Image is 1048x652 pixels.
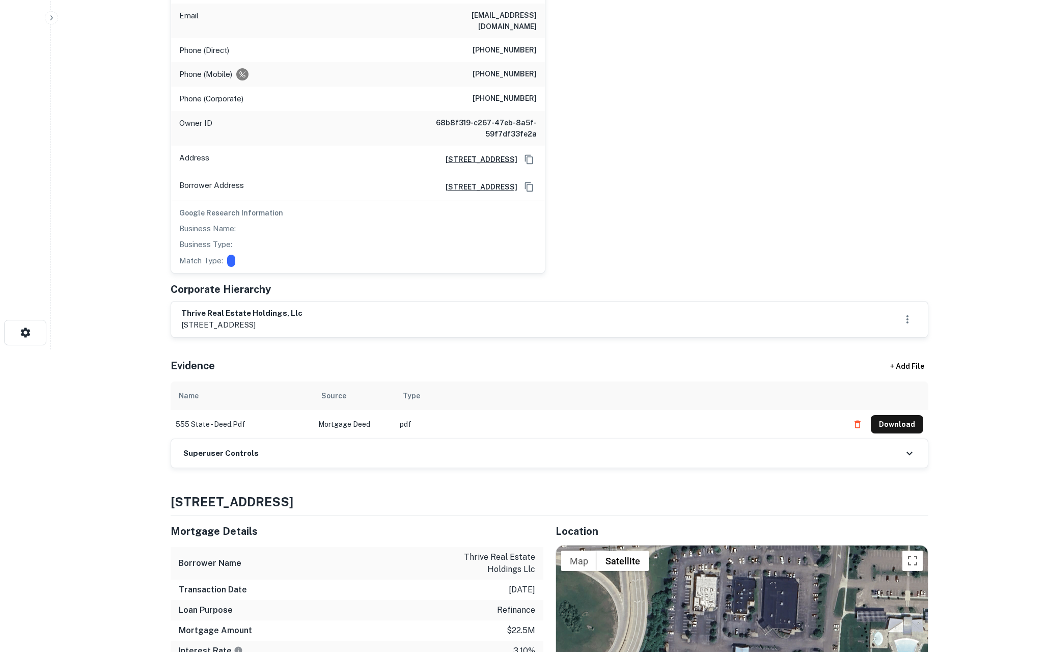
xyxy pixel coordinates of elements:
button: Copy Address [521,179,537,195]
button: Toggle fullscreen view [902,551,923,571]
h6: [EMAIL_ADDRESS][DOMAIN_NAME] [415,10,537,32]
td: Mortgage Deed [313,410,395,439]
div: Source [321,390,346,402]
a: [STREET_ADDRESS] [437,154,517,165]
div: scrollable content [171,382,928,439]
button: Delete file [848,416,867,432]
p: Address [179,152,209,167]
p: refinance [497,604,535,616]
p: [DATE] [509,584,535,596]
div: Name [179,390,199,402]
p: Borrower Address [179,179,244,195]
p: Owner ID [179,117,212,140]
p: [STREET_ADDRESS] [181,319,302,331]
p: Phone (Direct) [179,44,229,57]
button: Show street map [561,551,597,571]
h6: [PHONE_NUMBER] [473,93,537,105]
h6: thrive real estate holdings, llc [181,308,302,319]
p: Email [179,10,199,32]
div: Type [403,390,420,402]
th: Type [395,382,843,410]
h6: Superuser Controls [183,448,259,459]
p: Phone (Mobile) [179,68,232,80]
h6: 68b8f319-c267-47eb-8a5f-59f7df33fe2a [415,117,537,140]
h6: [PHONE_NUMBER] [473,68,537,80]
h6: Loan Purpose [179,604,233,616]
p: Phone (Corporate) [179,93,243,105]
h6: Mortgage Amount [179,624,252,637]
h5: Location [556,524,928,539]
h5: Corporate Hierarchy [171,282,271,297]
p: Business Type: [179,238,232,251]
h4: [STREET_ADDRESS] [171,493,928,511]
div: + Add File [871,357,943,375]
p: $22.5m [507,624,535,637]
td: pdf [395,410,843,439]
p: thrive real estate holdings llc [444,551,535,576]
h6: Borrower Name [179,557,241,569]
th: Name [171,382,313,410]
h6: Google Research Information [179,207,537,219]
button: Copy Address [521,152,537,167]
p: Business Name: [179,223,236,235]
a: [STREET_ADDRESS] [437,181,517,193]
div: Requests to not be contacted at this number [236,68,249,80]
h6: Transaction Date [179,584,247,596]
button: Show satellite imagery [597,551,649,571]
iframe: Chat Widget [997,570,1048,619]
p: Match Type: [179,255,223,267]
button: Download [871,415,923,433]
h6: [PHONE_NUMBER] [473,44,537,57]
h5: Evidence [171,358,215,373]
td: 555 state - deed.pdf [171,410,313,439]
th: Source [313,382,395,410]
h5: Mortgage Details [171,524,543,539]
